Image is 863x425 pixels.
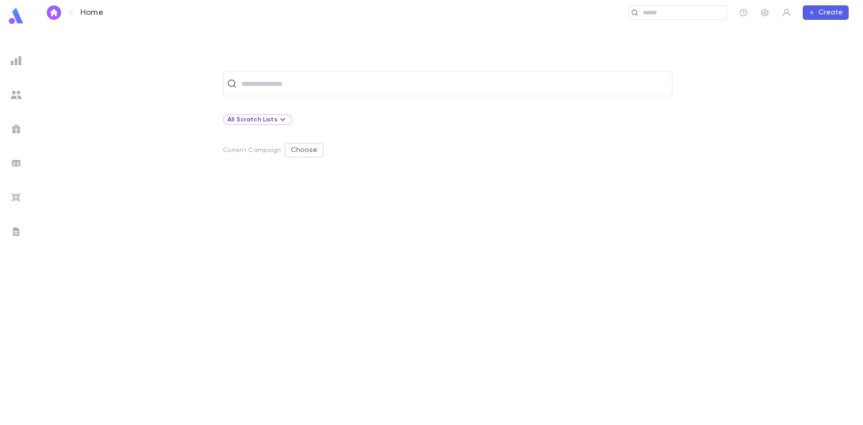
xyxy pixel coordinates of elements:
img: imports_grey.530a8a0e642e233f2baf0ef88e8c9fcb.svg [11,192,22,203]
div: All Scratch Lists [227,114,288,125]
p: Home [80,8,103,18]
button: Choose [285,143,324,157]
img: home_white.a664292cf8c1dea59945f0da9f25487c.svg [49,9,59,16]
div: All Scratch Lists [223,114,293,125]
button: Create [803,5,849,20]
img: students_grey.60c7aba0da46da39d6d829b817ac14fc.svg [11,89,22,100]
img: logo [7,7,25,25]
img: campaigns_grey.99e729a5f7ee94e3726e6486bddda8f1.svg [11,124,22,134]
img: letters_grey.7941b92b52307dd3b8a917253454ce1c.svg [11,226,22,237]
p: Current Campaign [223,147,281,154]
img: reports_grey.c525e4749d1bce6a11f5fe2a8de1b229.svg [11,55,22,66]
img: batches_grey.339ca447c9d9533ef1741baa751efc33.svg [11,158,22,169]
